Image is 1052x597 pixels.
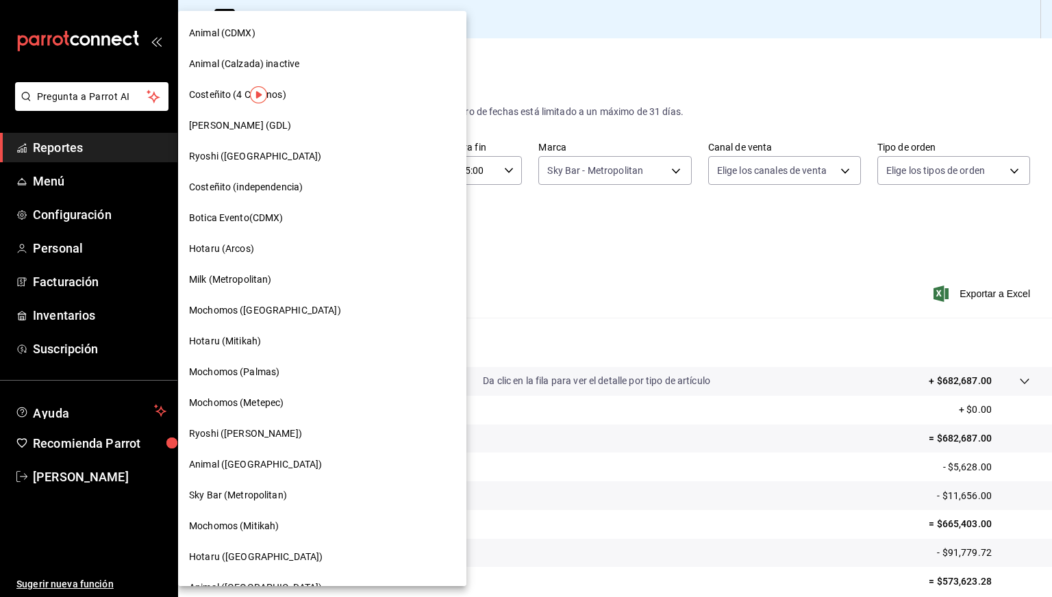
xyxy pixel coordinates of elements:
span: Ryoshi ([PERSON_NAME]) [189,427,302,441]
span: Animal ([GEOGRAPHIC_DATA]) [189,581,322,595]
div: Mochomos (Mitikah) [178,511,466,542]
div: Hotaru (Mitikah) [178,326,466,357]
span: Animal (CDMX) [189,26,255,40]
span: Mochomos (Metepec) [189,396,284,410]
span: Animal ([GEOGRAPHIC_DATA]) [189,457,322,472]
img: Tooltip marker [250,86,267,103]
div: Costeñito (4 Caminos) [178,79,466,110]
span: Hotaru ([GEOGRAPHIC_DATA]) [189,550,323,564]
div: Hotaru (Arcos) [178,233,466,264]
div: Animal ([GEOGRAPHIC_DATA]) [178,449,466,480]
div: Mochomos (Metepec) [178,388,466,418]
span: Ryoshi ([GEOGRAPHIC_DATA]) [189,149,321,164]
div: Animal (Calzada) inactive [178,49,466,79]
div: Animal (CDMX) [178,18,466,49]
div: Ryoshi ([PERSON_NAME]) [178,418,466,449]
div: Mochomos ([GEOGRAPHIC_DATA]) [178,295,466,326]
div: Milk (Metropolitan) [178,264,466,295]
span: Costeñito (4 Caminos) [189,88,286,102]
span: Hotaru (Arcos) [189,242,254,256]
div: Botica Evento(CDMX) [178,203,466,233]
span: Costeñito (independencia) [189,180,303,194]
span: Mochomos (Mitikah) [189,519,279,533]
span: Hotaru (Mitikah) [189,334,261,348]
span: Mochomos ([GEOGRAPHIC_DATA]) [189,303,341,318]
span: Milk (Metropolitan) [189,272,272,287]
div: Costeñito (independencia) [178,172,466,203]
span: Mochomos (Palmas) [189,365,279,379]
div: Sky Bar (Metropolitan) [178,480,466,511]
span: [PERSON_NAME] (GDL) [189,118,292,133]
span: Sky Bar (Metropolitan) [189,488,287,503]
div: Mochomos (Palmas) [178,357,466,388]
div: Hotaru ([GEOGRAPHIC_DATA]) [178,542,466,572]
span: Animal (Calzada) inactive [189,57,299,71]
div: Ryoshi ([GEOGRAPHIC_DATA]) [178,141,466,172]
div: [PERSON_NAME] (GDL) [178,110,466,141]
span: Botica Evento(CDMX) [189,211,284,225]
